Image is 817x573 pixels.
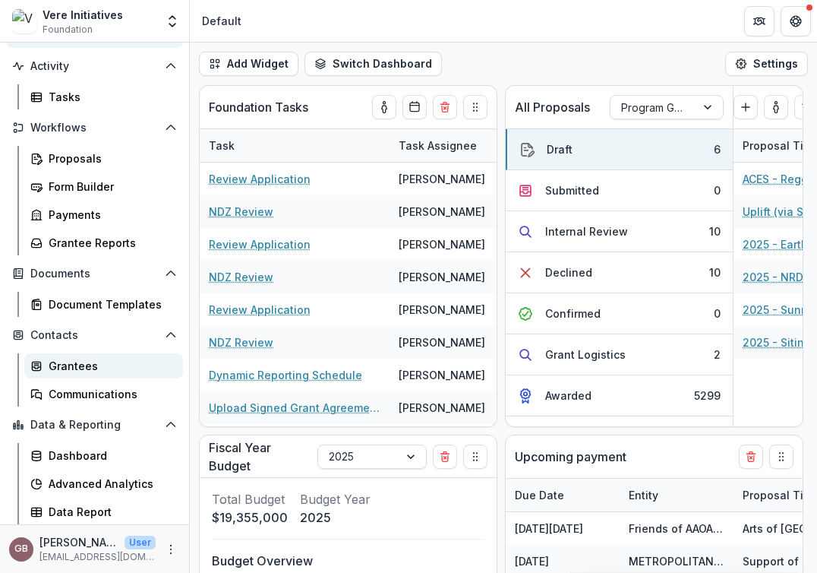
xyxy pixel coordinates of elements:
button: Add Widget [199,52,298,76]
button: Drag [463,445,487,469]
button: Drag [463,95,487,119]
a: Document Templates [24,292,183,317]
div: Internal Review [545,223,628,239]
div: Vere Initiatives [43,7,123,23]
div: Entity [620,487,667,503]
a: Advanced Analytics [24,471,183,496]
div: Form Builder [49,179,171,195]
button: Open Documents [6,261,183,286]
button: Open Workflows [6,116,183,140]
img: Vere Initiatives [12,9,36,33]
div: 0 [714,305,721,321]
button: Open entity switcher [162,6,183,36]
div: Dashboard [49,448,171,464]
p: Fiscal Year Budget [209,438,311,475]
button: Delete card [433,95,457,119]
div: 0 [714,182,721,198]
button: Declined10 [506,252,733,293]
div: Default [202,13,241,29]
a: Proposals [24,146,183,171]
div: Task [200,138,244,154]
a: Upload Signed Grant Agreements [209,400,380,416]
p: $19,355,000 [212,508,288,527]
div: 6 [714,141,721,157]
button: Switch Dashboard [304,52,442,76]
div: Tasks [49,89,171,105]
span: Workflows [30,122,159,135]
div: Grantee Reports [49,235,171,251]
button: Submitted0 [506,170,733,211]
nav: breadcrumb [196,10,248,32]
a: Review Application [209,171,311,187]
div: Declined [545,264,592,280]
p: Total Budget [212,490,288,508]
div: Entity [620,479,733,511]
div: Payments [49,207,171,223]
div: [PERSON_NAME] [399,400,485,416]
div: Due Date [506,479,620,511]
span: Activity [30,60,159,73]
p: [EMAIL_ADDRESS][DOMAIN_NAME] [39,550,156,564]
div: Submitted [545,182,599,198]
div: [PERSON_NAME] [399,171,485,187]
button: Partners [744,6,774,36]
a: Data Report [24,499,183,524]
div: Data Report [49,504,171,520]
a: Grantees [24,353,183,378]
a: Communications [24,381,183,407]
span: Foundation [43,23,93,36]
div: 10 [709,264,721,280]
div: 5299 [694,388,721,404]
p: All Proposals [515,98,590,116]
div: 10 [709,223,721,239]
button: toggle-assigned-to-me [372,95,396,119]
div: Task Assignee [390,138,486,154]
div: [DATE][DATE] [506,512,620,545]
button: More [162,540,180,559]
a: NDZ Review [209,204,273,220]
span: Documents [30,268,159,280]
div: Grantees [49,358,171,374]
div: Task Assignee [390,129,503,162]
button: Delete card [739,445,763,469]
div: [PERSON_NAME] [399,204,485,220]
p: User [125,536,156,549]
span: Contacts [30,329,159,342]
a: Grantee Reports [24,230,183,255]
a: Dashboard [24,443,183,468]
a: NDZ Review [209,269,273,285]
div: Grant Logistics [545,347,626,362]
div: Document Templates [49,296,171,312]
a: NDZ Review [209,334,273,350]
button: toggle-assigned-to-me [764,95,788,119]
button: Open Data & Reporting [6,413,183,437]
button: Create Proposal [733,95,758,119]
button: Confirmed0 [506,293,733,334]
button: Open Activity [6,54,183,78]
button: Calendar [402,95,427,119]
div: Proposals [49,150,171,166]
p: [PERSON_NAME] [39,534,118,550]
div: [PERSON_NAME] [399,334,485,350]
p: 2025 [300,508,371,527]
div: [PERSON_NAME] [399,302,485,318]
button: Get Help [781,6,811,36]
div: Draft [547,141,573,157]
a: Review Application [209,236,311,252]
span: Data & Reporting [30,419,159,432]
div: Due Date [506,487,573,503]
a: Dynamic Reporting Schedule [209,367,362,383]
div: [PERSON_NAME] [399,236,485,252]
a: Form Builder [24,174,183,199]
a: Payments [24,202,183,227]
button: Open Contacts [6,323,183,347]
div: Awarded [545,388,591,404]
div: Confirmed [545,305,601,321]
button: Grant Logistics2 [506,334,733,375]
div: Task [200,129,390,162]
p: Budget Year [300,490,371,508]
p: Foundation Tasks [209,98,308,116]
